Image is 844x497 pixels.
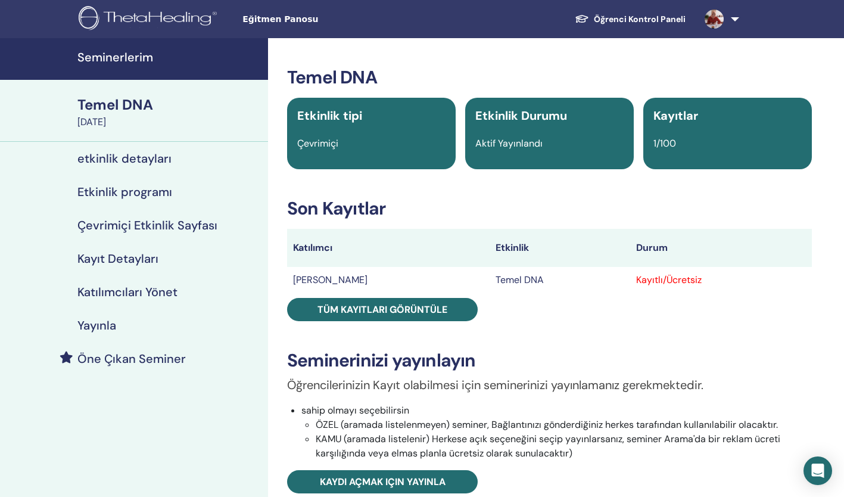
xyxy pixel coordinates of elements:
[77,251,158,266] h4: Kayıt Detayları
[77,151,172,166] h4: etkinlik detayları
[653,108,698,123] span: Kayıtlar
[317,303,447,316] span: Tüm kayıtları görüntüle
[287,376,812,394] p: Öğrencilerinizin Kayıt olabilmesi için seminerinizi yayınlamanız gerekmektedir.
[77,285,177,299] h4: Katılımcıları Yönet
[565,8,695,30] a: Öğrenci Kontrol Paneli
[316,418,812,432] li: ÖZEL (aramada listelenmeyen) seminer, Bağlantınızı gönderdiğiniz herkes tarafından kullanılabilir...
[77,95,261,115] div: Temel DNA
[636,273,806,287] div: Kayıtlı/Ücretsiz
[297,108,362,123] span: Etkinlik tipi
[77,50,261,64] h4: Seminerlerim
[475,108,567,123] span: Etkinlik Durumu
[316,432,812,461] li: KAMU (aramada listelenir) Herkese açık seçeneğini seçip yayınlarsanız, seminer Arama'da bir rekla...
[653,137,676,150] span: 1/100
[475,137,543,150] span: Aktif Yayınlandı
[77,352,186,366] h4: Öne Çıkan Seminer
[77,185,172,199] h4: Etkinlik programı
[803,456,832,485] div: Intercom Messenger'ı açın
[287,229,490,267] th: Katılımcı
[287,298,478,321] a: Tüm kayıtları görüntüle
[490,267,631,293] td: Temel DNA
[287,470,478,493] a: Kaydı açmak için yayınla
[287,267,490,293] td: [PERSON_NAME]
[320,476,446,488] span: Kaydı açmak için yayınla
[70,95,268,129] a: Temel DNA[DATE]
[77,218,217,232] h4: Çevrimiçi Etkinlik Sayfası
[79,6,221,33] img: logo.png
[77,115,261,129] div: [DATE]
[297,137,338,150] span: Çevrimiçi
[575,14,589,24] img: graduation-cap-white.svg
[594,14,686,24] font: Öğrenci Kontrol Paneli
[301,404,409,417] font: sahip olmayı seçebilirsin
[490,229,631,267] th: Etkinlik
[287,67,812,88] h3: Temel DNA
[705,10,724,29] img: default.jpg
[77,318,116,333] h4: Yayınla
[287,350,812,371] h3: Seminerinizi yayınlayın
[630,229,812,267] th: Durum
[242,13,421,26] span: Eğitmen Panosu
[287,198,812,219] h3: Son Kayıtlar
